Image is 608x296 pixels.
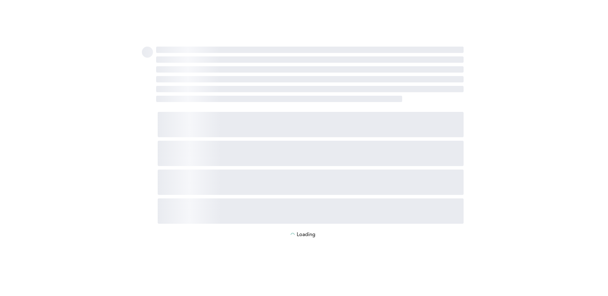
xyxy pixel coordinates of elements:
span: ‌ [158,198,464,224]
span: ‌ [142,47,153,58]
span: ‌ [158,112,464,137]
span: ‌ [156,76,464,82]
span: ‌ [156,47,464,53]
span: ‌ [156,56,464,63]
span: ‌ [156,96,402,102]
span: ‌ [156,66,464,73]
p: Loading [297,232,315,238]
span: ‌ [158,170,464,195]
span: ‌ [156,86,464,92]
span: ‌ [158,141,464,166]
